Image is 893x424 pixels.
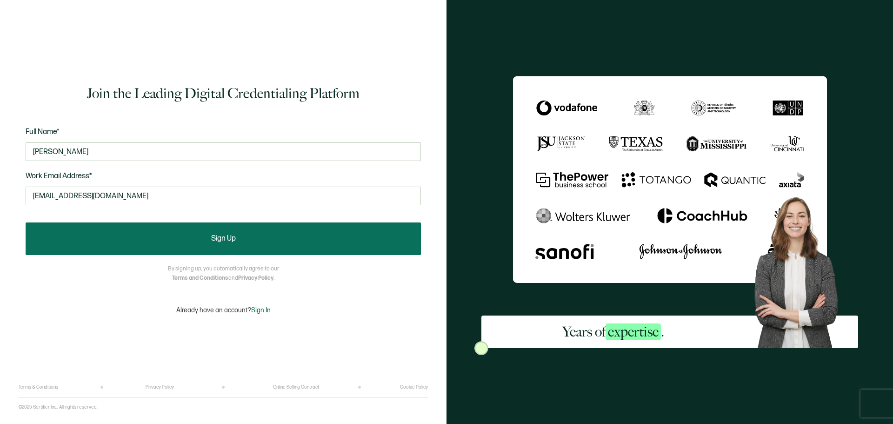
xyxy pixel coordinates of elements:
h1: Join the Leading Digital Credentialing Platform [87,84,360,103]
p: ©2025 Sertifier Inc.. All rights reserved. [19,404,98,410]
input: Enter your work email address [26,187,421,205]
a: Terms and Conditions [172,275,228,282]
a: Terms & Conditions [19,384,58,390]
input: Jane Doe [26,142,421,161]
span: Work Email Address* [26,172,92,181]
span: expertise [606,323,661,340]
span: Sign In [251,306,271,314]
a: Online Selling Contract [273,384,319,390]
img: Sertifier Signup - Years of <span class="strong-h">expertise</span>. [513,76,827,283]
img: Sertifier Signup - Years of <span class="strong-h">expertise</span>. Hero [745,189,858,348]
h2: Years of . [562,323,664,341]
a: Cookie Policy [400,384,428,390]
p: Already have an account? [176,306,271,314]
a: Privacy Policy [238,275,273,282]
img: Sertifier Signup [474,341,488,355]
span: Full Name* [26,128,60,136]
p: By signing up, you automatically agree to our and . [168,264,279,283]
a: Privacy Policy [146,384,174,390]
button: Sign Up [26,222,421,255]
span: Sign Up [211,235,236,242]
